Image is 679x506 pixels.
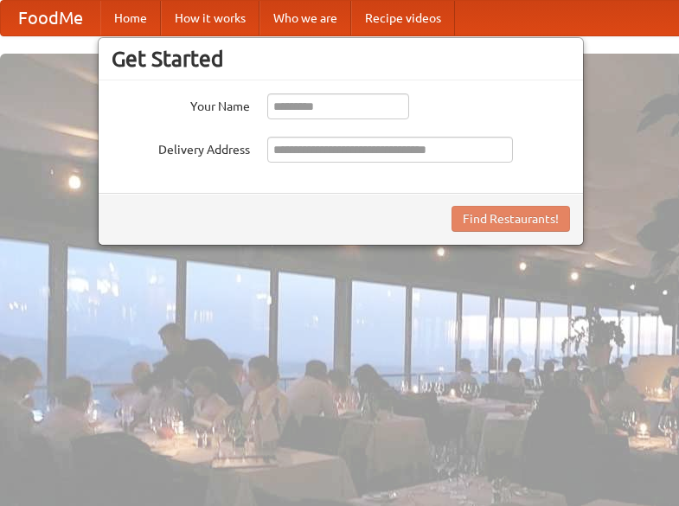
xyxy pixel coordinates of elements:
[112,46,570,72] h3: Get Started
[112,93,250,115] label: Your Name
[351,1,455,35] a: Recipe videos
[1,1,100,35] a: FoodMe
[259,1,351,35] a: Who we are
[100,1,161,35] a: Home
[452,206,570,232] button: Find Restaurants!
[112,137,250,158] label: Delivery Address
[161,1,259,35] a: How it works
